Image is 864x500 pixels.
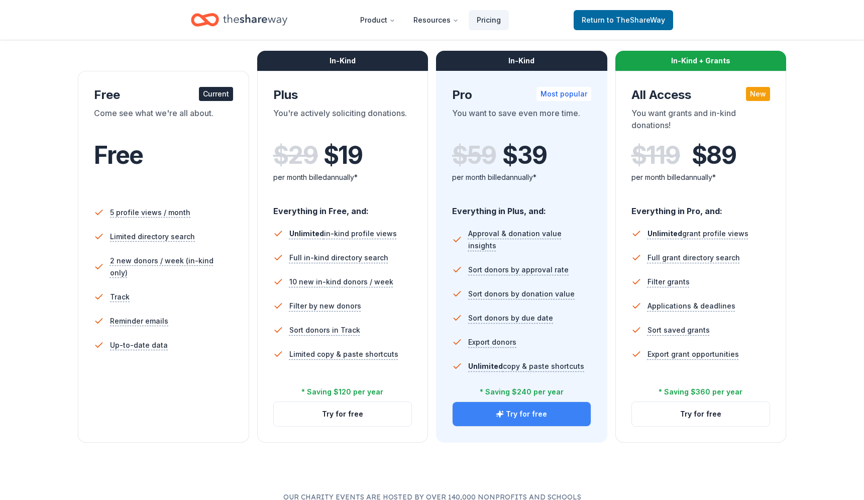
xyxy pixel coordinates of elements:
span: 5 profile views / month [110,207,190,219]
button: Try for free [632,402,770,426]
span: Unlimited [647,229,682,238]
span: in-kind profile views [289,229,397,238]
a: Home [191,8,287,32]
span: Unlimited [289,229,324,238]
div: You're actively soliciting donations. [273,107,412,135]
span: Up-to-date data [110,339,168,351]
button: Try for free [453,402,591,426]
div: Everything in Pro, and: [631,196,771,218]
div: Pro [452,87,591,103]
div: You want to save even more time. [452,107,591,135]
div: per month billed annually* [452,171,591,183]
button: Resources [405,10,467,30]
span: Sort donors by due date [468,312,553,324]
div: In-Kind [257,51,428,71]
span: Sort donors by donation value [468,288,575,300]
div: per month billed annually* [631,171,771,183]
span: to TheShareWay [607,16,665,24]
span: Full in-kind directory search [289,252,388,264]
span: Full grant directory search [647,252,740,264]
div: Current [199,87,233,101]
div: In-Kind [436,51,607,71]
span: Export grant opportunities [647,348,739,360]
div: Most popular [536,87,591,101]
div: Everything in Free, and: [273,196,412,218]
div: Free [94,87,233,103]
div: Everything in Plus, and: [452,196,591,218]
div: * Saving $240 per year [480,386,564,398]
span: $ 39 [502,141,547,169]
span: Sort donors in Track [289,324,360,336]
span: Free [94,140,143,170]
span: Limited directory search [110,231,195,243]
span: $ 19 [323,141,363,169]
nav: Main [352,8,509,32]
div: * Saving $120 per year [301,386,383,398]
span: Filter by new donors [289,300,361,312]
span: Filter grants [647,276,690,288]
span: grant profile views [647,229,748,238]
span: 10 new in-kind donors / week [289,276,393,288]
div: In-Kind + Grants [615,51,787,71]
span: Track [110,291,130,303]
span: Unlimited [468,362,503,370]
span: 2 new donors / week (in-kind only) [110,255,233,279]
div: All Access [631,87,771,103]
a: Pricing [469,10,509,30]
div: Plus [273,87,412,103]
a: Returnto TheShareWay [574,10,673,30]
div: * Saving $360 per year [659,386,742,398]
span: $ 89 [692,141,736,169]
span: Applications & deadlines [647,300,735,312]
div: per month billed annually* [273,171,412,183]
span: Return [582,14,665,26]
span: Reminder emails [110,315,168,327]
span: copy & paste shortcuts [468,362,584,370]
span: Export donors [468,336,516,348]
div: You want grants and in-kind donations! [631,107,771,135]
div: New [746,87,770,101]
button: Try for free [274,402,412,426]
span: Sort saved grants [647,324,710,336]
div: Come see what we're all about. [94,107,233,135]
span: Sort donors by approval rate [468,264,569,276]
span: Approval & donation value insights [468,228,591,252]
button: Product [352,10,403,30]
span: Limited copy & paste shortcuts [289,348,398,360]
